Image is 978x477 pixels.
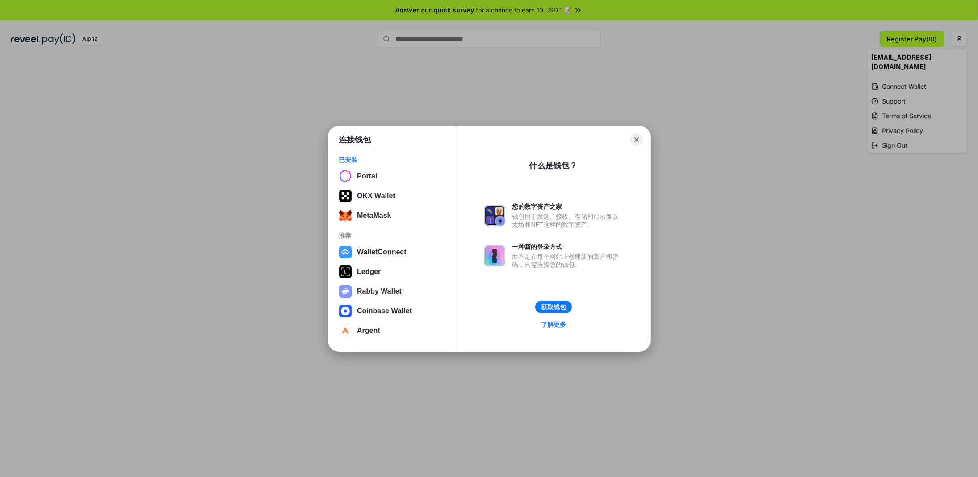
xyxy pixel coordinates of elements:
div: Ledger [357,268,381,276]
div: 而不是在每个网站上创建新的账户和密码，只需连接您的钱包。 [512,253,623,269]
button: WalletConnect [336,243,449,261]
h1: 连接钱包 [339,134,371,145]
button: Argent [336,322,449,340]
img: svg+xml,%3Csvg%20width%3D%2228%22%20height%3D%2228%22%20viewBox%3D%220%200%2028%2028%22%20fill%3D... [339,324,352,337]
button: Coinbase Wallet [336,302,449,320]
img: svg+xml,%3Csvg%20width%3D%2228%22%20height%3D%2228%22%20viewBox%3D%220%200%2028%2028%22%20fill%3D... [339,246,352,258]
div: Rabby Wallet [357,287,402,295]
img: svg+xml,%3Csvg%20xmlns%3D%22http%3A%2F%2Fwww.w3.org%2F2000%2Fsvg%22%20width%3D%2228%22%20height%3... [339,265,352,278]
button: Ledger [336,263,449,281]
button: Close [630,133,643,146]
img: svg+xml,%3Csvg%20xmlns%3D%22http%3A%2F%2Fwww.w3.org%2F2000%2Fsvg%22%20fill%3D%22none%22%20viewBox... [484,205,505,226]
button: OKX Wallet [336,187,449,205]
div: 已安装 [339,156,446,164]
div: 了解更多 [541,320,566,328]
div: OKX Wallet [357,192,395,200]
div: 获取钱包 [541,303,566,311]
img: svg+xml,%3Csvg%20xmlns%3D%22http%3A%2F%2Fwww.w3.org%2F2000%2Fsvg%22%20fill%3D%22none%22%20viewBox... [339,285,352,298]
button: Rabby Wallet [336,282,449,300]
div: 推荐 [339,232,446,240]
div: 您的数字资产之家 [512,203,623,211]
div: WalletConnect [357,248,407,256]
img: svg+xml,%3Csvg%20xmlns%3D%22http%3A%2F%2Fwww.w3.org%2F2000%2Fsvg%22%20fill%3D%22none%22%20viewBox... [484,245,505,266]
a: 了解更多 [536,319,571,330]
div: Argent [357,327,380,335]
img: svg+xml,%3Csvg%20width%3D%2228%22%20height%3D%2228%22%20viewBox%3D%220%200%2028%2028%22%20fill%3D... [339,305,352,317]
button: 获取钱包 [535,301,572,313]
button: Portal [336,167,449,185]
div: 一种新的登录方式 [512,243,623,251]
div: 钱包用于发送、接收、存储和显示像以太坊和NFT这样的数字资产。 [512,212,623,228]
div: Portal [357,172,377,180]
img: svg+xml;base64,PHN2ZyB3aWR0aD0iMzUiIGhlaWdodD0iMzQiIHZpZXdCb3g9IjAgMCAzNSAzNCIgZmlsbD0ibm9uZSIgeG... [339,209,352,222]
div: Coinbase Wallet [357,307,412,315]
img: svg+xml;base64,PHN2ZyB3aWR0aD0iMjYiIGhlaWdodD0iMjYiIHZpZXdCb3g9IjAgMCAyNiAyNiIgZmlsbD0ibm9uZSIgeG... [339,170,352,183]
button: MetaMask [336,207,449,224]
img: 5VZ71FV6L7PA3gg3tXrdQ+DgLhC+75Wq3no69P3MC0NFQpx2lL04Ql9gHK1bRDjsSBIvScBnDTk1WrlGIZBorIDEYJj+rhdgn... [339,190,352,202]
div: 什么是钱包？ [529,160,578,171]
div: MetaMask [357,212,391,220]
